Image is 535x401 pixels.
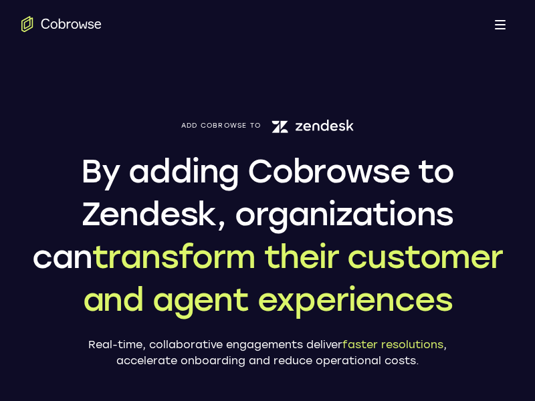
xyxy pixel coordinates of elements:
a: Go to the home page [21,16,102,32]
span: transform their customer and agent experiences [83,237,503,319]
span: faster resolutions [342,338,443,351]
img: Zendesk logo [272,118,354,134]
p: Real-time, collaborative engagements deliver , accelerate onboarding and reduce operational costs. [67,337,468,369]
span: Add Cobrowse to [181,122,261,130]
h1: By adding Cobrowse to Zendesk, organizations can [21,150,514,321]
